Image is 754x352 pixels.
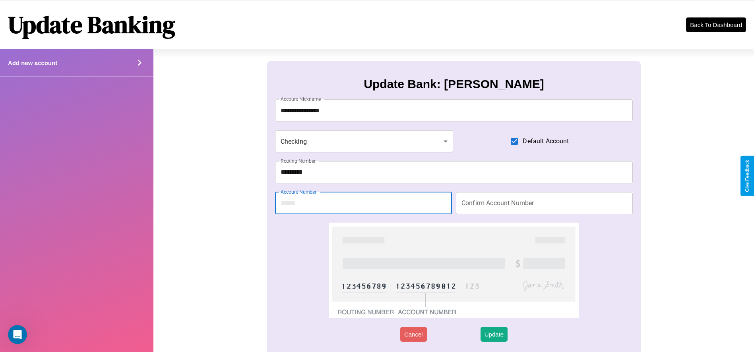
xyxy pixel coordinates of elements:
span: Default Account [523,137,569,146]
img: check [329,223,580,318]
h1: Update Banking [8,8,175,41]
button: Back To Dashboard [686,17,746,32]
iframe: Intercom live chat [8,325,27,344]
h3: Update Bank: [PERSON_NAME] [364,77,544,91]
div: Give Feedback [744,160,750,192]
h4: Add new account [8,60,57,66]
button: Update [481,327,508,342]
div: Checking [275,130,453,152]
label: Account Nickname [281,96,321,102]
button: Cancel [400,327,427,342]
label: Routing Number [281,158,316,164]
label: Account Number [281,189,316,195]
